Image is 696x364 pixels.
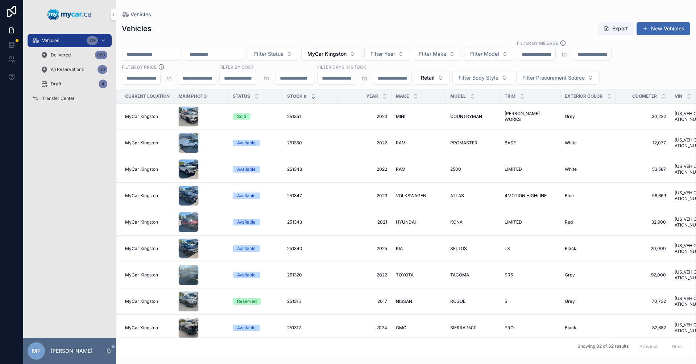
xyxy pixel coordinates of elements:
a: SR5 [505,272,556,278]
a: 2022 [341,272,387,278]
span: MyCar Kingston [125,140,158,146]
span: Filter Status [254,50,283,58]
a: Grey [565,299,612,304]
a: 82,882 [620,325,666,331]
a: MyCar Kingston [125,299,170,304]
a: Grey [565,114,612,119]
span: Grey [565,272,575,278]
span: VOLKSWAGEN [396,193,426,199]
span: 251348 [287,166,302,172]
a: 92,000 [620,272,666,278]
span: KONA [450,219,463,225]
span: Black [565,325,576,331]
span: Current Location [125,93,170,99]
span: COUNTRYMAN [450,114,482,119]
label: FILTER BY COST [219,64,254,70]
label: Filter Days In Stock [317,64,366,70]
a: 251351 [287,114,333,119]
span: Filter Model [470,50,499,58]
span: 2022 [341,166,387,172]
label: Filter By Mileage [517,40,558,46]
span: Transfer Center [42,96,75,101]
span: 251312 [287,325,301,331]
a: Red [565,219,612,225]
a: LX [505,246,556,251]
a: 53,587 [620,166,666,172]
a: Sold [233,113,278,120]
a: MyCar Kingston [125,246,170,251]
p: to [166,74,172,82]
span: MyCar Kingston [307,50,347,58]
a: 2025 [341,246,387,251]
a: Transfer Center [28,92,112,105]
a: ATLAS [450,193,496,199]
a: 251350 [287,140,333,146]
button: New Vehicles [637,22,690,35]
span: Filter Body Style [459,74,498,81]
span: 251320 [287,272,302,278]
span: MyCar Kingston [125,219,158,225]
span: Filter Make [419,50,446,58]
span: 32,900 [620,219,666,225]
span: LIMITED [505,219,522,225]
span: 2022 [341,140,387,146]
span: MyCar Kingston [125,193,158,199]
p: to [362,74,367,82]
span: Status [233,93,250,99]
div: Available [237,192,256,199]
p: to [264,74,269,82]
span: RAM [396,140,406,146]
span: 251315 [287,299,301,304]
a: 70,732 [620,299,666,304]
a: MyCar Kingston [125,114,170,119]
div: Available [237,272,256,278]
span: Draft [51,81,61,87]
a: Vehicles319 [28,34,112,47]
span: MyCar Kingston [125,325,158,331]
div: 50 [98,65,107,74]
div: 4 [99,80,107,88]
a: HYUNDAI [396,219,442,225]
span: MyCar Kingston [125,246,158,251]
label: FILTER BY PRICE [122,64,157,70]
a: PRO [505,325,556,331]
a: 251320 [287,272,333,278]
span: Main Photo [178,93,207,99]
a: 251348 [287,166,333,172]
span: Stock # [287,93,307,99]
span: PROMASTER [450,140,477,146]
span: TOYOTA [396,272,414,278]
span: Blue [565,193,574,199]
a: 2500 [450,166,496,172]
a: 12,077 [620,140,666,146]
a: All Reservations50 [36,63,112,76]
span: BASE [505,140,516,146]
button: Select Button [364,47,410,61]
div: Available [237,245,256,252]
a: Available [233,192,278,199]
span: PRO [505,325,514,331]
button: Select Button [413,47,461,61]
span: SELTOS [450,246,467,251]
button: Select Button [464,47,514,61]
a: LIMITED [505,219,556,225]
div: Sold [237,113,246,120]
a: 58,669 [620,193,666,199]
a: Available [233,140,278,146]
span: 4MOTION HIGHLINE [505,193,547,199]
a: S [505,299,556,304]
a: 251343 [287,219,333,225]
span: SIERRA 1500 [450,325,477,331]
span: Odometer [632,93,657,99]
a: KONA [450,219,496,225]
a: Available [233,219,278,225]
a: MyCar Kingston [125,140,170,146]
a: MyCar Kingston [125,219,170,225]
a: 251347 [287,193,333,199]
span: Make [396,93,409,99]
